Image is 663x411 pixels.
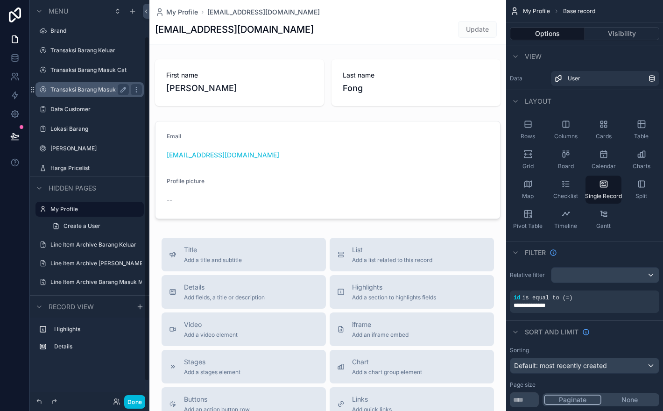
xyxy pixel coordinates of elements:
[49,302,94,312] span: Record view
[525,97,551,106] span: Layout
[50,241,138,248] label: Line Item Archive Barang Keluar
[585,205,621,234] button: Gantt
[585,146,621,174] button: Calendar
[522,163,534,170] span: Grid
[525,327,578,337] span: Sort And Limit
[554,222,577,230] span: Timeline
[50,164,138,172] label: Harga Pricelist
[548,146,584,174] button: Board
[166,7,198,17] span: My Profile
[522,295,572,301] span: is equal to (=)
[585,27,660,40] button: Visibility
[523,7,550,15] span: My Profile
[510,75,547,82] label: Data
[155,23,314,36] h1: [EMAIL_ADDRESS][DOMAIN_NAME]
[563,7,595,15] span: Base record
[50,86,129,93] label: Transaksi Barang Masuk Material
[47,219,144,234] a: Create a User
[124,395,145,409] button: Done
[585,192,622,200] span: Single Record
[521,133,535,140] span: Rows
[554,133,578,140] span: Columns
[525,52,542,61] span: View
[50,66,138,74] label: Transaksi Barang Masuk Cat
[50,125,138,133] label: Lokasi Barang
[548,205,584,234] button: Timeline
[635,192,647,200] span: Split
[592,163,616,170] span: Calendar
[544,395,601,405] button: Paginate
[585,176,621,204] button: Single Record
[50,47,138,54] label: Transaksi Barang Keluar
[50,205,138,213] label: My Profile
[633,163,650,170] span: Charts
[514,295,520,301] span: id
[551,71,659,86] a: User
[510,381,536,389] label: Page size
[49,7,68,16] span: Menu
[510,205,546,234] button: Pivot Table
[54,326,136,333] label: Highlights
[510,347,529,354] label: Sorting
[50,278,142,286] label: Line Item Archive Barang Masuk Material
[155,7,198,17] a: My Profile
[553,192,578,200] span: Checklist
[513,222,543,230] span: Pivot Table
[510,176,546,204] button: Map
[568,75,580,82] span: User
[558,163,574,170] span: Board
[510,116,546,144] button: Rows
[601,395,658,405] button: None
[585,116,621,144] button: Cards
[510,358,659,374] button: Default: most recently created
[548,116,584,144] button: Columns
[207,7,320,17] a: [EMAIL_ADDRESS][DOMAIN_NAME]
[30,318,149,363] div: scrollable content
[54,343,136,350] label: Details
[50,27,138,35] label: Brand
[510,271,547,279] label: Relative filter
[50,260,142,267] label: Line Item Archive [PERSON_NAME]
[525,248,546,257] span: Filter
[510,146,546,174] button: Grid
[50,106,138,113] label: Data Customer
[63,222,100,230] span: Create a User
[50,145,138,152] label: [PERSON_NAME]
[623,146,659,174] button: Charts
[49,184,96,193] span: Hidden pages
[596,222,611,230] span: Gantt
[623,116,659,144] button: Table
[596,133,612,140] span: Cards
[634,133,649,140] span: Table
[514,361,607,369] span: Default: most recently created
[522,192,534,200] span: Map
[623,176,659,204] button: Split
[510,27,585,40] button: Options
[548,176,584,204] button: Checklist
